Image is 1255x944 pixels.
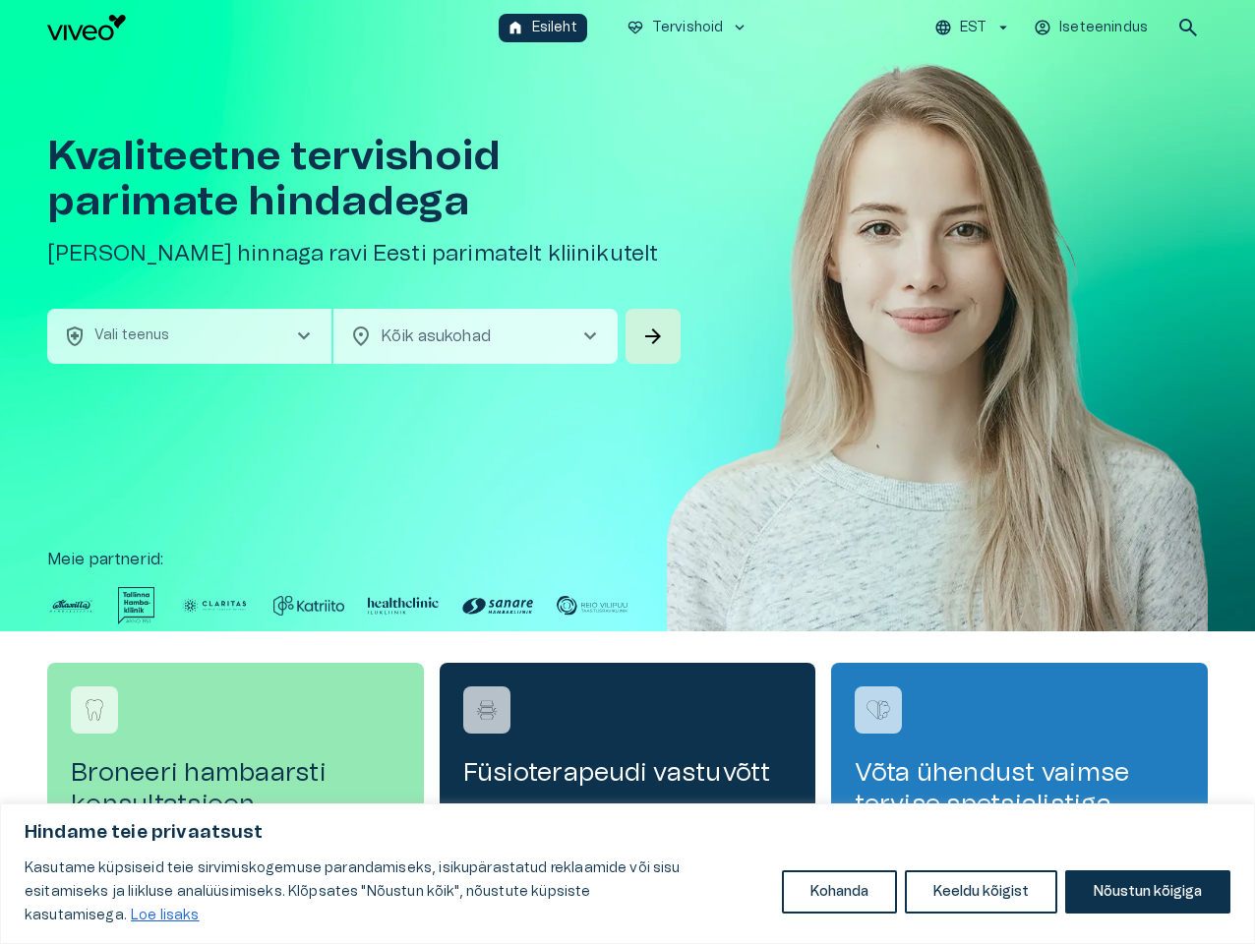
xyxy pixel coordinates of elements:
[71,757,400,820] h4: Broneeri hambaarsti konsultatsioon
[47,15,491,40] a: Navigate to homepage
[94,325,170,346] p: Vali teenus
[905,870,1057,914] button: Keeldu kõigist
[667,55,1208,690] img: Woman smiling
[368,587,439,624] img: Partner logo
[960,18,986,38] p: EST
[507,19,524,36] span: home
[47,309,331,364] button: health_and_safetyVali teenuschevron_right
[47,663,424,844] a: Navigate to service booking
[831,663,1208,844] a: Navigate to service booking
[273,587,344,624] img: Partner logo
[578,324,602,348] span: chevron_right
[782,870,897,914] button: Kohanda
[619,14,757,42] button: ecg_heartTervishoidkeyboard_arrow_down
[292,324,316,348] span: chevron_right
[381,324,547,348] p: Kõik asukohad
[47,15,126,40] img: Viveo logo
[652,18,724,38] p: Tervishoid
[1065,870,1230,914] button: Nõustun kõigiga
[855,757,1184,820] h4: Võta ühendust vaimse tervise spetsialistiga
[557,587,627,624] img: Partner logo
[47,240,685,268] h5: [PERSON_NAME] hinnaga ravi Eesti parimatelt kliinikutelt
[25,821,1230,845] p: Hindame teie privaatsust
[80,695,109,725] img: Broneeri hambaarsti konsultatsioon logo
[1168,8,1208,47] button: open search modal
[462,587,533,624] img: Partner logo
[931,14,1015,42] button: EST
[627,19,644,36] span: ecg_heart
[130,908,201,923] a: Loe lisaks
[47,587,94,624] img: Partner logo
[532,18,577,38] p: Esileht
[626,309,681,364] button: Search
[1031,14,1153,42] button: Iseteenindus
[1059,18,1148,38] p: Iseteenindus
[179,587,250,624] img: Partner logo
[63,324,87,348] span: health_and_safety
[118,587,155,624] img: Partner logo
[349,324,373,348] span: location_on
[47,134,685,224] h1: Kvaliteetne tervishoid parimate hindadega
[472,695,502,725] img: Füsioterapeudi vastuvõtt logo
[440,663,816,844] a: Navigate to service booking
[641,324,665,348] span: arrow_forward
[47,548,1208,571] p: Meie partnerid :
[731,19,748,36] span: keyboard_arrow_down
[463,757,793,789] h4: Füsioterapeudi vastuvõtt
[499,14,587,42] button: homeEsileht
[1176,16,1200,39] span: search
[864,695,893,725] img: Võta ühendust vaimse tervise spetsialistiga logo
[25,856,767,927] p: Kasutame küpsiseid teie sirvimiskogemuse parandamiseks, isikupärastatud reklaamide või sisu esita...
